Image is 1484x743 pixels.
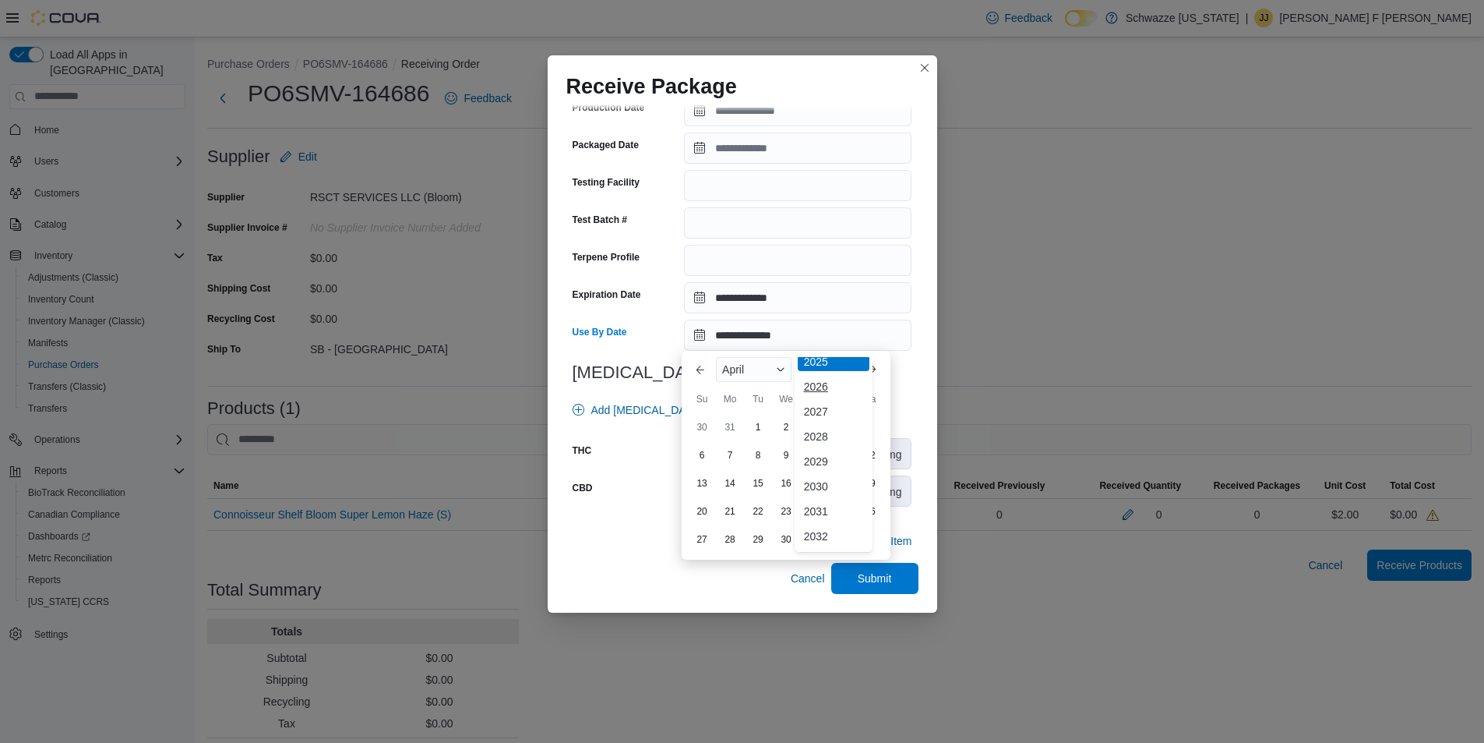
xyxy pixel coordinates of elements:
[746,415,770,440] div: day-1
[717,415,742,440] div: day-31
[717,471,742,496] div: day-14
[684,133,911,164] input: Press the down key to open a popover containing a calendar.
[798,402,869,421] div: 2027
[573,214,627,226] label: Test Batch #
[566,74,737,99] h1: Receive Package
[684,282,911,313] input: Press the down key to open a popover containing a calendar.
[717,499,742,524] div: day-21
[798,427,869,446] div: 2028
[746,443,770,468] div: day-8
[717,527,742,552] div: day-28
[859,357,884,382] button: Next month
[689,443,714,468] div: day-6
[798,527,869,546] div: 2032
[774,471,798,496] div: day-16
[831,563,918,594] button: Submit
[915,58,934,77] button: Closes this modal window
[877,439,911,469] div: mg
[798,377,869,396] div: 2026
[774,387,798,412] div: We
[573,482,593,494] label: CBD
[746,499,770,524] div: day-22
[798,352,869,371] div: 2025
[774,415,798,440] div: day-2
[573,363,912,382] h3: [MEDICAL_DATA]
[774,499,798,524] div: day-23
[689,387,714,412] div: Su
[746,527,770,552] div: day-29
[573,101,645,114] label: Production Date
[573,444,592,457] label: THC
[798,477,869,496] div: 2030
[798,502,869,521] div: 2031
[774,443,798,468] div: day-9
[877,476,911,506] div: mg
[791,571,825,586] span: Cancel
[573,326,627,338] label: Use By Date
[573,288,641,301] label: Expiration Date
[573,176,640,189] label: Testing Facility
[689,499,714,524] div: day-20
[591,402,702,418] span: Add [MEDICAL_DATA]
[573,139,639,151] label: Packaged Date
[573,251,640,264] label: Terpene Profile
[566,394,708,426] button: Add [MEDICAL_DATA]
[746,471,770,496] div: day-15
[722,363,744,376] span: April
[716,357,791,382] div: Button. Open the month selector. April is currently selected.
[688,413,884,554] div: April, 2025
[689,471,714,496] div: day-13
[858,571,892,586] span: Submit
[746,387,770,412] div: Tu
[717,443,742,468] div: day-7
[798,452,869,471] div: 2029
[774,527,798,552] div: day-30
[684,320,911,351] input: Press the down key to enter a popover containing a calendar. Press the escape key to close the po...
[688,357,713,382] button: Previous Month
[717,387,742,412] div: Mo
[684,95,911,126] input: Press the down key to open a popover containing a calendar.
[689,415,714,440] div: day-30
[689,527,714,552] div: day-27
[784,563,831,594] button: Cancel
